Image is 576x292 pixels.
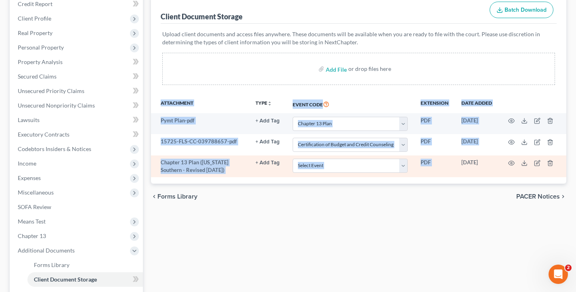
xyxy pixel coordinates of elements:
[11,127,143,142] a: Executory Contracts
[18,58,63,65] span: Property Analysis
[455,95,499,113] th: Date added
[256,139,280,145] button: + Add Tag
[18,73,57,80] span: Secured Claims
[18,0,52,7] span: Credit Report
[18,116,40,123] span: Lawsuits
[286,95,414,113] th: Event Code
[565,265,572,271] span: 2
[27,272,143,287] a: Client Document Storage
[11,200,143,214] a: SOFA Review
[27,258,143,272] a: Forms Library
[18,189,54,196] span: Miscellaneous
[516,193,566,200] button: PACER Notices chevron_right
[34,276,97,283] span: Client Document Storage
[256,160,280,166] button: + Add Tag
[151,95,249,113] th: Attachment
[151,113,249,134] td: Pymt Plan-pdf
[18,87,84,94] span: Unsecured Priority Claims
[490,2,553,19] button: Batch Download
[18,218,46,225] span: Means Test
[516,193,560,200] span: PACER Notices
[18,15,51,22] span: Client Profile
[414,155,455,178] td: PDF
[11,98,143,113] a: Unsecured Nonpriority Claims
[18,102,95,109] span: Unsecured Nonpriority Claims
[256,117,280,124] a: + Add Tag
[256,118,280,124] button: + Add Tag
[161,12,243,21] div: Client Document Storage
[18,174,41,181] span: Expenses
[151,193,157,200] i: chevron_left
[18,203,51,210] span: SOFA Review
[18,232,46,239] span: Chapter 13
[18,131,69,138] span: Executory Contracts
[414,134,455,155] td: PDF
[162,30,555,46] p: Upload client documents and access files anywhere. These documents will be available when you are...
[414,95,455,113] th: Extension
[18,29,52,36] span: Real Property
[455,134,499,155] td: [DATE]
[18,145,91,152] span: Codebtors Insiders & Notices
[256,101,272,106] button: TYPEunfold_more
[18,160,36,167] span: Income
[151,193,197,200] button: chevron_left Forms Library
[348,65,391,73] div: or drop files here
[18,44,64,51] span: Personal Property
[549,265,568,284] iframe: Intercom live chat
[267,101,272,106] i: unfold_more
[11,69,143,84] a: Secured Claims
[256,159,280,166] a: + Add Tag
[18,247,75,254] span: Additional Documents
[560,193,566,200] i: chevron_right
[505,6,547,13] span: Batch Download
[256,138,280,145] a: + Add Tag
[34,261,69,268] span: Forms Library
[11,84,143,98] a: Unsecured Priority Claims
[414,113,455,134] td: PDF
[151,134,249,155] td: 15725-FLS-CC-039788657-pdf
[11,55,143,69] a: Property Analysis
[151,155,249,178] td: Chapter 13 Plan ([US_STATE] Southern - Revised [DATE])
[11,113,143,127] a: Lawsuits
[157,193,197,200] span: Forms Library
[455,155,499,178] td: [DATE]
[455,113,499,134] td: [DATE]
